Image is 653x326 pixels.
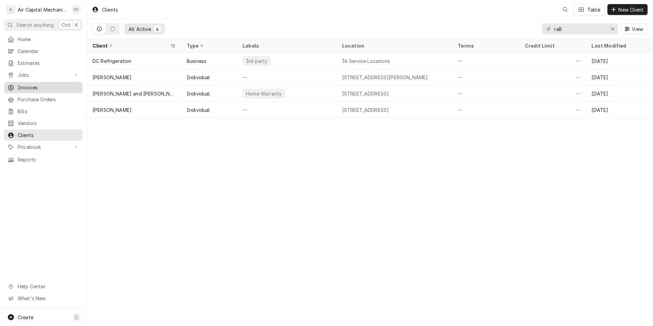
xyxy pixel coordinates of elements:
[342,57,390,65] div: 36 Service Locations
[187,74,210,81] div: Individual
[93,42,169,49] div: Client
[4,69,83,81] a: Go to Jobs
[560,4,571,15] button: Open search
[586,85,653,102] div: [DATE]
[75,314,78,321] span: C
[525,42,580,49] div: Credit Limit
[617,6,645,13] span: New Client
[4,141,83,153] a: Go to Pricebook
[591,42,646,49] div: Last Modified
[18,96,79,103] span: Purchase Orders
[342,74,428,81] div: [STREET_ADDRESS][PERSON_NAME]
[71,5,81,14] div: CF
[607,23,618,34] button: Erase input
[4,130,83,141] a: Clients
[242,42,331,49] div: Labels
[452,53,519,69] div: —
[452,69,519,85] div: —
[586,102,653,118] div: [DATE]
[519,53,586,69] div: —
[342,106,389,114] div: [STREET_ADDRESS]
[4,118,83,129] a: Vendors
[237,69,337,85] div: —
[554,23,605,34] input: Keyword search
[519,69,586,85] div: —
[519,85,586,102] div: —
[93,106,132,114] div: [PERSON_NAME]
[237,102,337,118] div: —
[245,57,268,65] div: 3rd party
[621,23,648,34] button: View
[93,90,176,97] div: [PERSON_NAME] and [PERSON_NAME]
[586,69,653,85] div: [DATE]
[519,102,586,118] div: —
[187,57,206,65] div: Business
[71,5,81,14] div: Charles Faure's Avatar
[342,90,389,97] div: [STREET_ADDRESS]
[4,94,83,105] a: Purchase Orders
[4,281,83,292] a: Go to Help Center
[18,48,79,55] span: Calendar
[452,85,519,102] div: —
[18,156,79,163] span: Reports
[18,59,79,67] span: Estimates
[18,6,68,13] div: Air Capital Mechanical
[93,74,132,81] div: [PERSON_NAME]
[18,283,79,290] span: Help Center
[18,143,69,151] span: Pricebook
[342,42,447,49] div: Location
[4,293,83,304] a: Go to What's New
[18,108,79,115] span: Bills
[6,5,16,14] div: A
[4,57,83,69] a: Estimates
[129,25,151,33] div: All Active
[187,42,231,49] div: Type
[4,34,83,45] a: Home
[607,4,648,15] button: New Client
[18,36,79,43] span: Home
[187,106,210,114] div: Individual
[62,21,70,29] span: Ctrl
[587,6,601,13] div: Table
[18,132,79,139] span: Clients
[16,21,54,29] span: Search anything
[4,106,83,117] a: Bills
[458,42,513,49] div: Terms
[631,25,644,33] span: View
[75,21,78,29] span: K
[155,25,160,33] div: 4
[93,57,132,65] div: DC Refrigeration
[18,314,33,320] span: Create
[4,82,83,93] a: Invoices
[18,295,79,302] span: What's New
[452,102,519,118] div: —
[18,71,69,79] span: Jobs
[4,46,83,57] a: Calendar
[18,84,79,91] span: Invoices
[187,90,210,97] div: Individual
[586,53,653,69] div: [DATE]
[4,19,83,31] button: Search anythingCtrlK
[18,120,79,127] span: Vendors
[245,90,282,97] div: Home Warranty
[4,154,83,165] a: Reports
